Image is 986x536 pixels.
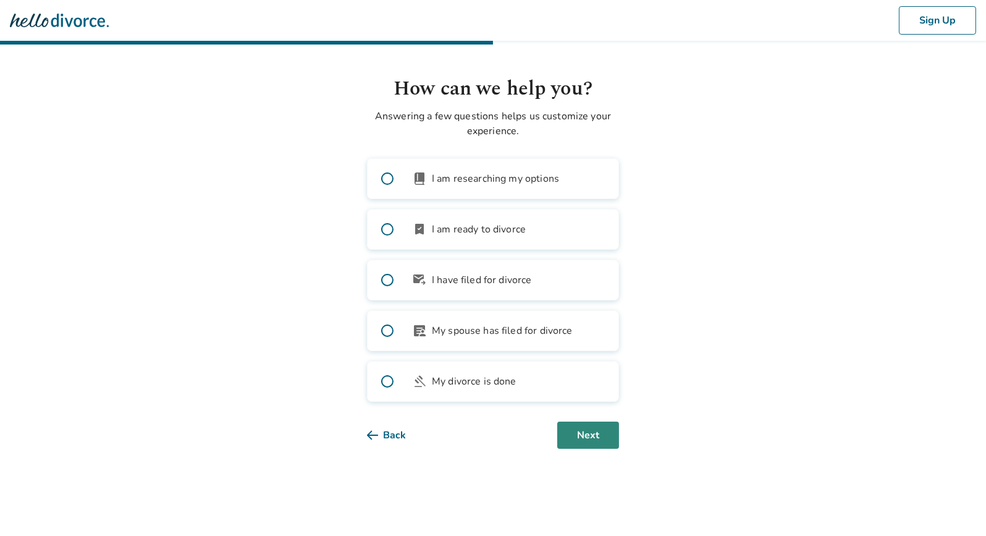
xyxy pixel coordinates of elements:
[367,74,619,104] h1: How can we help you?
[432,374,516,389] span: My divorce is done
[412,323,427,338] span: article_person
[432,171,559,186] span: I am researching my options
[432,222,526,237] span: I am ready to divorce
[924,477,986,536] iframe: Chat Widget
[412,171,427,186] span: book_2
[899,6,976,35] button: Sign Up
[432,323,573,338] span: My spouse has filed for divorce
[367,422,426,449] button: Back
[412,374,427,389] span: gavel
[557,422,619,449] button: Next
[412,222,427,237] span: bookmark_check
[367,109,619,138] p: Answering a few questions helps us customize your experience.
[432,273,532,287] span: I have filed for divorce
[412,273,427,287] span: outgoing_mail
[10,8,109,33] img: Hello Divorce Logo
